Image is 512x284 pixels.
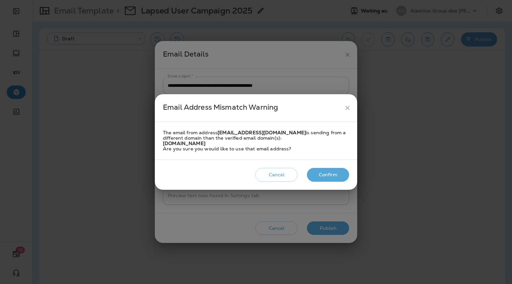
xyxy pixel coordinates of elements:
strong: [EMAIL_ADDRESS][DOMAIN_NAME] [218,130,306,136]
div: Email Address Mismatch Warning [163,102,341,114]
button: Cancel [255,168,297,182]
strong: [DOMAIN_NAME] [163,140,205,146]
div: The email from address is sending from a different domain than the verified email domain(s): Are ... [163,130,349,151]
button: Confirm [307,168,349,182]
button: close [341,102,354,114]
